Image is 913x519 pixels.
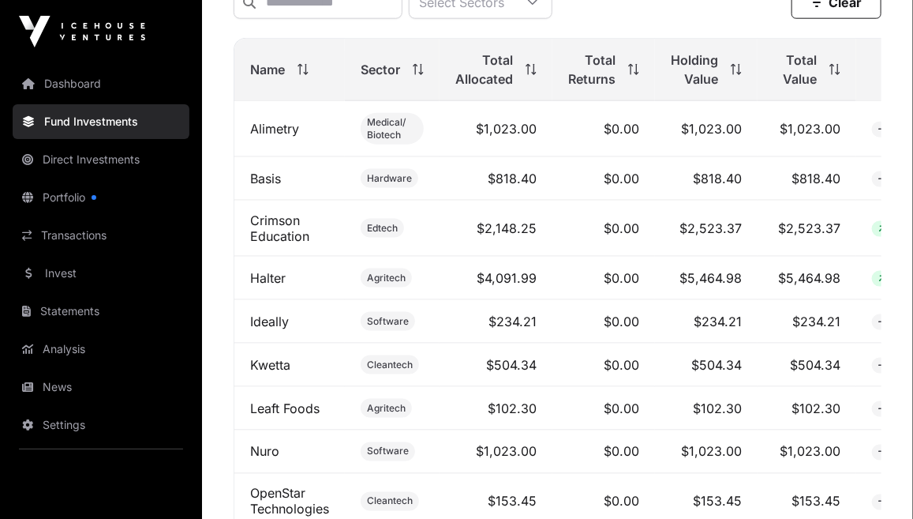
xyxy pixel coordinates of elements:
span: Cleantech [367,495,413,508]
td: $4,091.99 [440,257,552,300]
a: Fund Investments [13,104,189,139]
span: Software [367,315,409,328]
a: Transactions [13,218,189,253]
td: $2,523.37 [758,201,856,257]
span: Total Allocated [455,51,513,88]
span: Edtech [367,222,398,235]
a: Portfolio [13,180,189,215]
td: $504.34 [655,344,758,387]
a: Settings [13,408,189,442]
td: $0.00 [552,257,655,300]
span: Agritech [367,402,406,415]
td: $234.21 [440,300,552,344]
span: Name [250,60,285,79]
a: Invest [13,256,189,291]
td: $1,023.00 [655,101,758,157]
a: Statements [13,294,189,329]
a: Direct Investments [13,142,189,177]
td: $818.40 [440,157,552,201]
td: $818.40 [655,157,758,201]
td: $5,464.98 [758,257,856,300]
td: $1,023.00 [758,431,856,474]
td: $1,023.00 [758,101,856,157]
a: Alimetry [250,121,299,137]
td: $0.00 [552,300,655,344]
a: News [13,370,189,404]
a: OpenStar Technologies [250,486,329,517]
td: $5,464.98 [655,257,758,300]
a: Halter [250,270,286,286]
td: $2,148.25 [440,201,552,257]
span: Software [367,446,409,458]
td: $102.30 [440,387,552,431]
td: $0.00 [552,344,655,387]
span: Total Returns [568,51,616,88]
a: Kwetta [250,357,290,373]
span: Holding Value [671,51,718,88]
td: $2,523.37 [655,201,758,257]
span: Total Value [773,51,817,88]
td: $1,023.00 [440,431,552,474]
td: $0.00 [552,101,655,157]
td: $1,023.00 [440,101,552,157]
span: Agritech [367,272,406,284]
span: Sector [361,60,400,79]
a: Nuro [250,444,279,460]
span: Cleantech [367,359,413,371]
span: Medical/ Biotech [367,116,417,141]
td: $0.00 [552,201,655,257]
td: $1,023.00 [655,431,758,474]
td: $0.00 [552,157,655,201]
td: $234.21 [655,300,758,344]
a: Crimson Education [250,212,309,244]
td: $504.34 [440,344,552,387]
a: Dashboard [13,66,189,101]
img: Icehouse Ventures Logo [19,16,145,47]
iframe: Chat Widget [834,443,913,519]
span: Hardware [367,172,412,185]
a: Leaft Foods [250,401,320,416]
td: $818.40 [758,157,856,201]
td: $0.00 [552,387,655,431]
td: $234.21 [758,300,856,344]
td: $102.30 [655,387,758,431]
td: $102.30 [758,387,856,431]
a: Basis [250,171,281,186]
td: $504.34 [758,344,856,387]
a: Analysis [13,332,189,367]
td: $0.00 [552,431,655,474]
a: Ideally [250,314,289,329]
